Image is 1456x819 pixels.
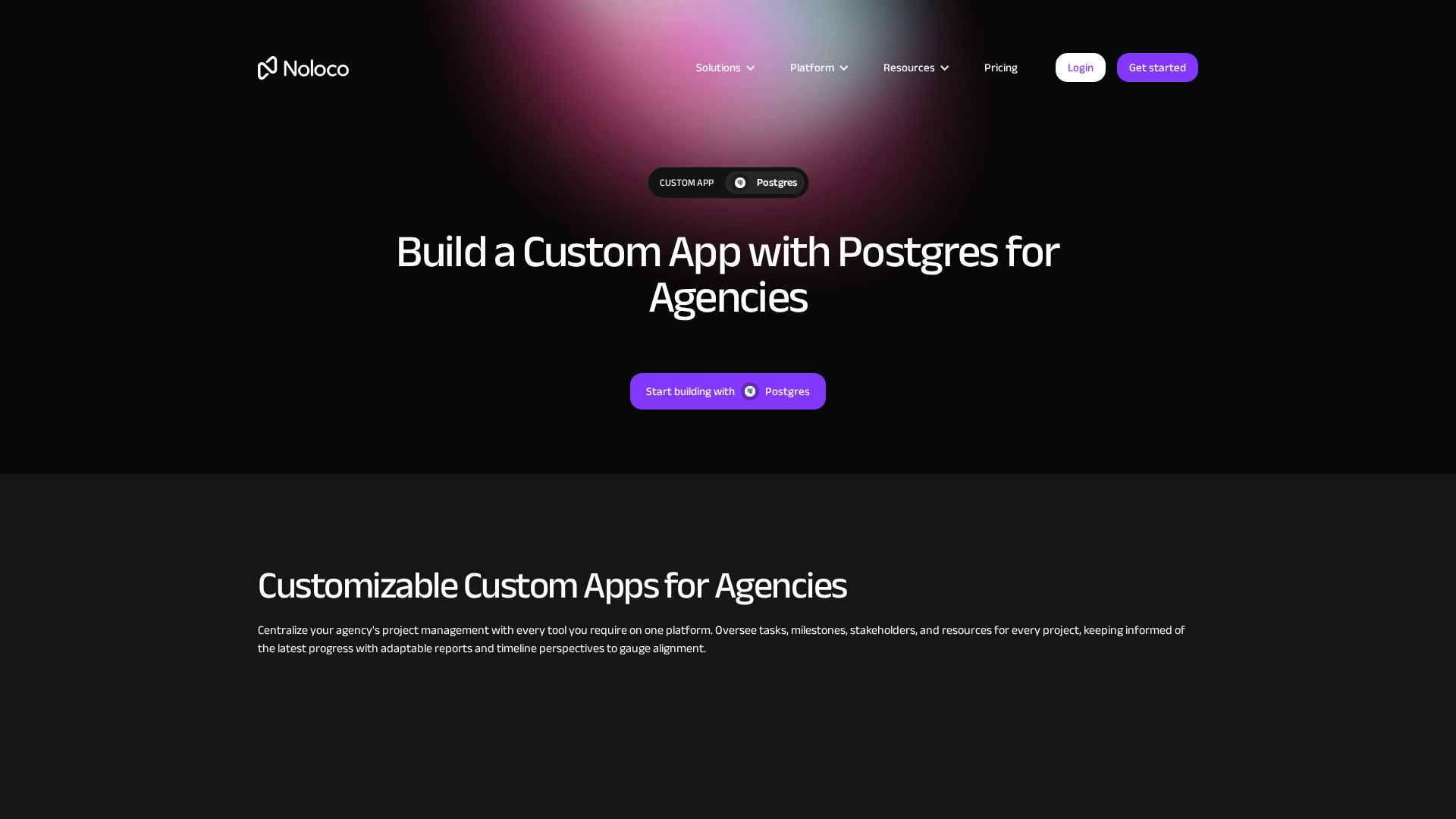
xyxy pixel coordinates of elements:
[883,58,935,77] div: Resources
[258,621,1198,657] div: Centralize your agency's project management with every tool you require on one platform. Oversee ...
[646,381,735,401] div: Start building with
[630,373,826,409] a: Start building withPostgres
[1117,53,1198,82] a: Get started
[765,381,810,401] div: Postgres
[771,58,864,77] div: Platform
[258,56,349,80] a: home
[696,58,741,77] div: Solutions
[864,58,965,77] div: Resources
[757,174,797,191] div: Postgres
[258,565,1198,606] h2: Customizable Custom Apps for Agencies
[387,229,1069,320] h1: Build a Custom App with Postgres for Agencies
[648,168,725,198] div: Custom App
[677,58,771,77] div: Solutions
[790,58,834,77] div: Platform
[1056,53,1106,82] a: Login
[965,58,1037,77] a: Pricing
